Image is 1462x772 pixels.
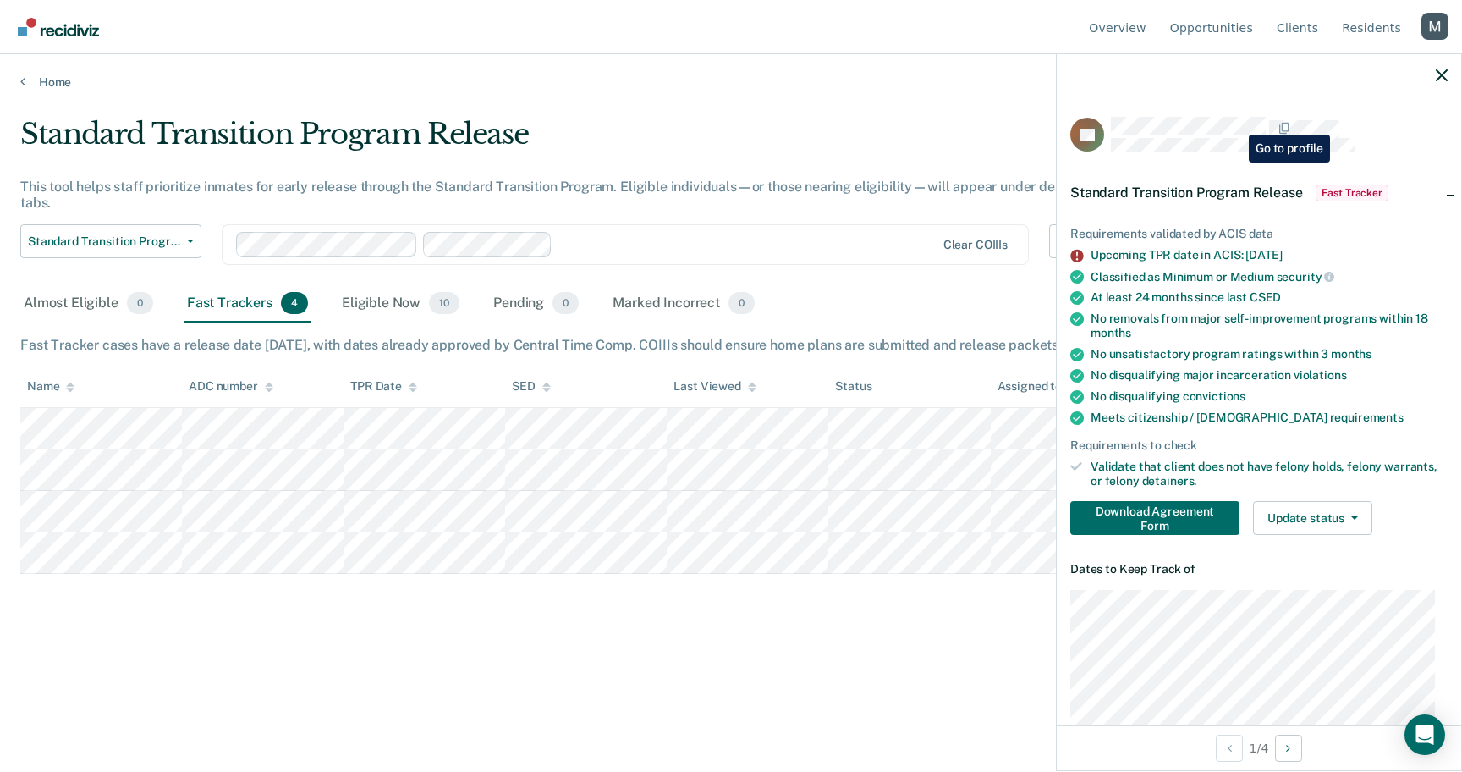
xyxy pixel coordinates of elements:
[1070,227,1448,241] div: Requirements validated by ACIS data
[1275,735,1302,762] button: Next Opportunity
[20,74,1442,90] a: Home
[1421,13,1448,40] button: Profile dropdown button
[1091,269,1448,284] div: Classified as Minimum or Medium
[1250,290,1281,304] span: CSED
[189,379,273,394] div: ADC number
[1294,368,1347,382] span: violations
[429,292,459,314] span: 10
[490,285,582,323] div: Pending
[28,234,180,249] span: Standard Transition Program Release
[1091,248,1448,262] div: Upcoming TPR date in ACIS: [DATE]
[1253,501,1372,535] button: Update status
[281,292,308,314] span: 4
[1091,290,1448,305] div: At least 24 months since last
[673,379,756,394] div: Last Viewed
[609,285,758,323] div: Marked Incorrect
[1070,501,1239,535] button: Download Agreement Form
[1316,185,1388,201] span: Fast Tracker
[1331,347,1371,361] span: months
[1070,438,1448,453] div: Requirements to check
[18,18,99,36] img: Recidiviz
[127,292,153,314] span: 0
[338,285,463,323] div: Eligible Now
[728,292,755,314] span: 0
[20,179,1117,211] div: This tool helps staff prioritize inmates for early release through the Standard Transition Progra...
[1091,411,1448,425] div: Meets citizenship / [DEMOGRAPHIC_DATA]
[27,379,74,394] div: Name
[1091,460,1448,488] div: Validate that client does not have felony holds, felony warrants, or felony
[1091,389,1448,404] div: No disqualifying
[998,379,1077,394] div: Assigned to
[1070,562,1448,576] dt: Dates to Keep Track of
[1070,501,1246,535] a: Navigate to form link
[20,285,157,323] div: Almost Eligible
[1091,347,1448,361] div: No unsatisfactory program ratings within 3
[1142,474,1197,488] span: detainers.
[1183,389,1245,403] span: convictions
[20,117,1117,165] div: Standard Transition Program Release
[1330,411,1404,424] span: requirements
[552,292,579,314] span: 0
[1057,166,1461,220] div: Standard Transition Program ReleaseFast Tracker
[1404,714,1445,755] div: Open Intercom Messenger
[1277,270,1335,284] span: security
[943,238,1008,252] div: Clear COIIIs
[184,285,311,323] div: Fast Trackers
[1070,185,1302,201] span: Standard Transition Program Release
[835,379,871,394] div: Status
[1091,312,1448,340] div: No removals from major self-improvement programs within 18
[1216,735,1243,762] button: Previous Opportunity
[512,379,551,394] div: SED
[1057,725,1461,770] div: 1 / 4
[1091,326,1131,339] span: months
[350,379,417,394] div: TPR Date
[20,337,1442,353] div: Fast Tracker cases have a release date [DATE], with dates already approved by Central Time Comp. ...
[1091,368,1448,383] div: No disqualifying major incarceration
